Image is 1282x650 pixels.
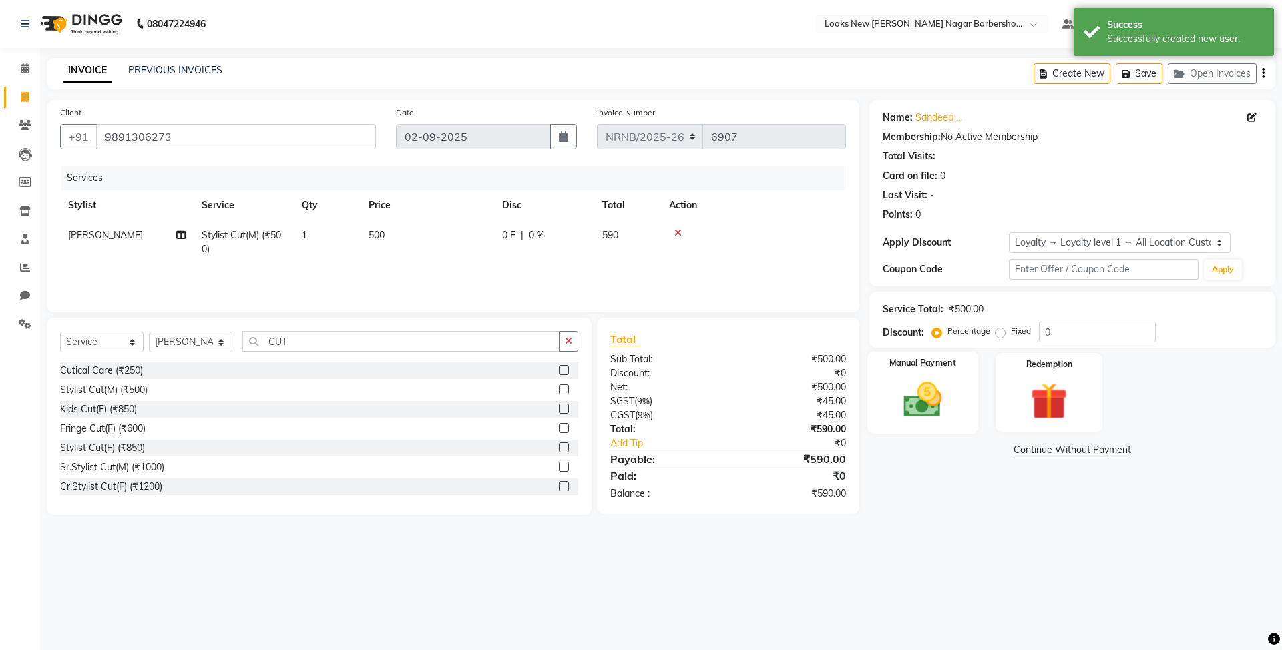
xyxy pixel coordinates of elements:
[396,107,414,119] label: Date
[883,208,913,222] div: Points:
[1011,325,1031,337] label: Fixed
[940,169,945,183] div: 0
[728,408,855,422] div: ₹45.00
[194,190,294,220] th: Service
[1107,18,1264,32] div: Success
[728,366,855,380] div: ₹0
[1019,378,1079,424] img: _gift.svg
[883,188,927,202] div: Last Visit:
[728,394,855,408] div: ₹45.00
[68,229,143,241] span: [PERSON_NAME]
[638,410,650,420] span: 9%
[883,149,935,164] div: Total Visits:
[610,332,641,346] span: Total
[602,229,618,241] span: 590
[947,325,990,337] label: Percentage
[96,124,376,149] input: Search by Name/Mobile/Email/Code
[294,190,361,220] th: Qty
[361,190,494,220] th: Price
[728,422,855,436] div: ₹590.00
[369,229,385,241] span: 500
[883,326,924,340] div: Discount:
[883,262,1009,276] div: Coupon Code
[60,422,146,436] div: Fringe Cut(F) (₹600)
[883,236,1009,250] div: Apply Discount
[728,486,855,501] div: ₹590.00
[891,378,953,422] img: _cash.svg
[600,366,728,380] div: Discount:
[728,352,855,366] div: ₹500.00
[60,460,164,474] div: Sr.Stylist Cut(M) (₹1000)
[34,5,126,43] img: logo
[600,422,728,436] div: Total:
[1168,63,1257,84] button: Open Invoices
[147,5,206,43] b: 08047224946
[883,302,943,316] div: Service Total:
[610,395,634,407] span: SGST
[600,352,728,366] div: Sub Total:
[728,380,855,394] div: ₹500.00
[637,396,650,406] span: 9%
[600,486,728,501] div: Balance :
[1009,259,1199,280] input: Enter Offer / Coupon Code
[1204,260,1242,280] button: Apply
[60,402,137,416] div: Kids Cut(F) (₹850)
[1026,358,1072,370] label: Redemption
[60,480,162,494] div: Cr.Stylist Cut(F) (₹1200)
[930,188,934,202] div: -
[600,394,728,408] div: ( )
[600,451,728,467] div: Payable:
[1107,32,1264,46] div: Successfully created new user.
[60,364,143,378] div: Cutical Care (₹250)
[600,380,728,394] div: Net:
[60,383,148,397] div: Stylist Cut(M) (₹500)
[502,228,515,242] span: 0 F
[242,331,560,352] input: Search or Scan
[1034,63,1110,84] button: Create New
[529,228,545,242] span: 0 %
[61,166,856,190] div: Services
[600,436,749,450] a: Add Tip
[128,64,222,76] a: PREVIOUS INVOICES
[63,59,112,83] a: INVOICE
[749,436,855,450] div: ₹0
[915,208,921,222] div: 0
[600,408,728,422] div: ( )
[883,169,937,183] div: Card on file:
[302,229,307,241] span: 1
[728,468,855,484] div: ₹0
[494,190,594,220] th: Disc
[728,451,855,467] div: ₹590.00
[600,468,728,484] div: Paid:
[60,441,145,455] div: Stylist Cut(F) (₹850)
[1116,63,1162,84] button: Save
[202,229,281,255] span: Stylist Cut(M) (₹500)
[521,228,523,242] span: |
[594,190,661,220] th: Total
[610,409,635,421] span: CGST
[872,443,1273,457] a: Continue Without Payment
[883,130,941,144] div: Membership:
[60,107,81,119] label: Client
[661,190,846,220] th: Action
[883,111,913,125] div: Name:
[60,190,194,220] th: Stylist
[915,111,962,125] a: Sandeep ...
[949,302,984,316] div: ₹500.00
[60,124,97,149] button: +91
[889,357,956,370] label: Manual Payment
[597,107,655,119] label: Invoice Number
[883,130,1262,144] div: No Active Membership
